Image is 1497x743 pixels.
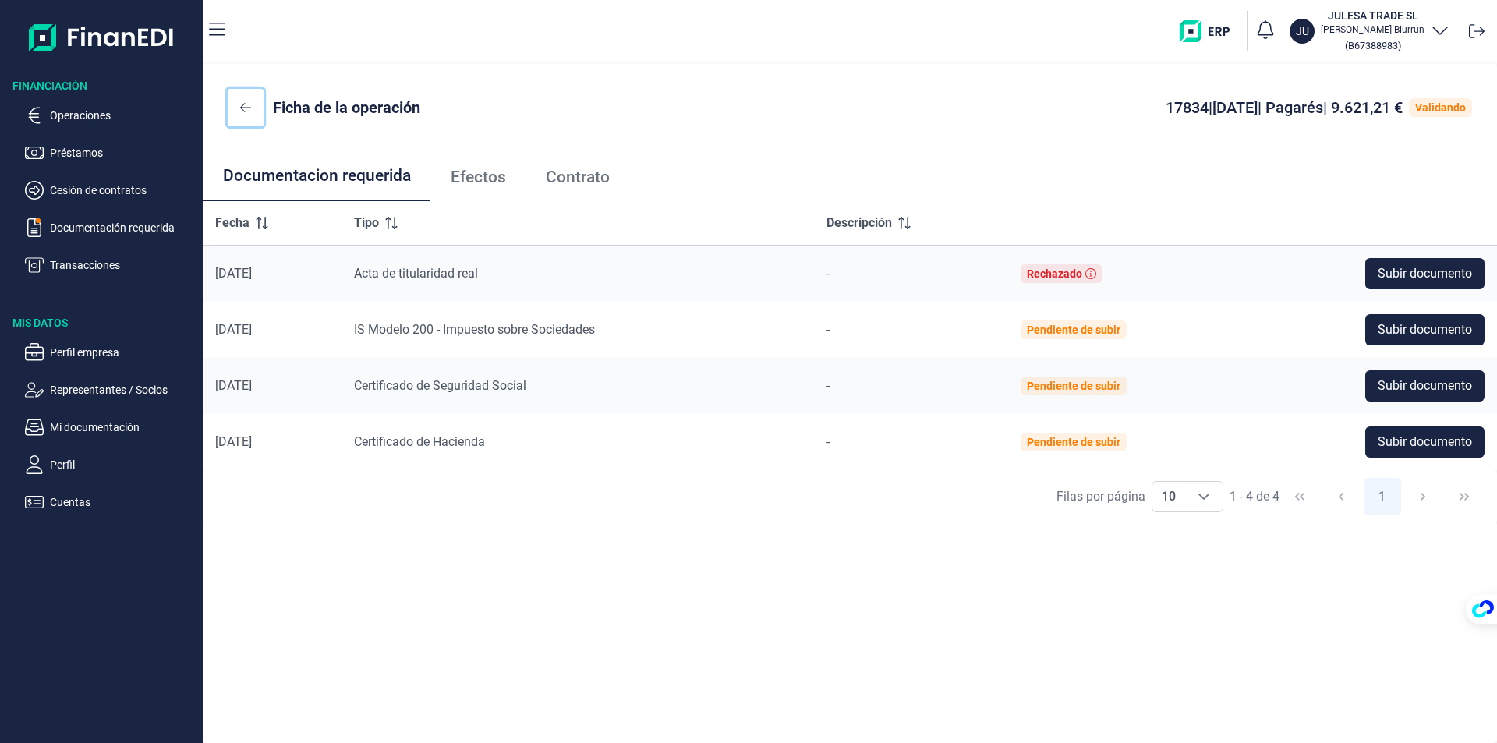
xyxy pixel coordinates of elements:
[354,266,478,281] span: Acta de titularidad real
[215,322,329,338] div: [DATE]
[215,266,329,281] div: [DATE]
[1180,20,1241,42] img: erp
[1365,370,1485,402] button: Subir documento
[215,214,249,232] span: Fecha
[826,214,892,232] span: Descripción
[1027,436,1120,448] div: Pendiente de subir
[203,151,430,203] a: Documentacion requerida
[1321,8,1424,23] h3: JULESA TRADE SL
[1281,478,1318,515] button: First Page
[1322,478,1360,515] button: Previous Page
[25,106,196,125] button: Operaciones
[354,214,379,232] span: Tipo
[215,378,329,394] div: [DATE]
[1230,490,1279,503] span: 1 - 4 de 4
[50,218,196,237] p: Documentación requerida
[1365,258,1485,289] button: Subir documento
[354,378,526,393] span: Certificado de Seguridad Social
[1296,23,1309,39] p: JU
[1321,23,1424,36] p: [PERSON_NAME] Biurrun
[546,169,610,186] span: Contrato
[1185,482,1223,511] div: Choose
[430,151,526,203] a: Efectos
[50,493,196,511] p: Cuentas
[1364,478,1401,515] button: Page 1
[1365,426,1485,458] button: Subir documento
[1166,98,1403,117] span: 17834 | [DATE] | Pagarés | 9.621,21 €
[1404,478,1442,515] button: Next Page
[1027,324,1120,336] div: Pendiente de subir
[25,218,196,237] button: Documentación requerida
[826,378,830,393] span: -
[1365,314,1485,345] button: Subir documento
[451,169,506,186] span: Efectos
[25,143,196,162] button: Préstamos
[50,143,196,162] p: Préstamos
[29,12,175,62] img: Logo de aplicación
[354,322,595,337] span: IS Modelo 200 - Impuesto sobre Sociedades
[25,181,196,200] button: Cesión de contratos
[50,256,196,274] p: Transacciones
[826,322,830,337] span: -
[25,343,196,362] button: Perfil empresa
[1446,478,1483,515] button: Last Page
[1378,377,1472,395] span: Subir documento
[25,455,196,474] button: Perfil
[1027,267,1082,280] div: Rechazado
[826,434,830,449] span: -
[1345,40,1401,51] small: Copiar cif
[1415,101,1466,114] div: Validando
[25,256,196,274] button: Transacciones
[25,418,196,437] button: Mi documentación
[50,455,196,474] p: Perfil
[215,434,329,450] div: [DATE]
[50,106,196,125] p: Operaciones
[273,97,420,119] p: Ficha de la operación
[50,181,196,200] p: Cesión de contratos
[1027,380,1120,392] div: Pendiente de subir
[526,151,629,203] a: Contrato
[1056,487,1145,506] div: Filas por página
[1378,320,1472,339] span: Subir documento
[1152,482,1185,511] span: 10
[354,434,485,449] span: Certificado de Hacienda
[50,418,196,437] p: Mi documentación
[1378,433,1472,451] span: Subir documento
[223,168,411,184] span: Documentacion requerida
[1290,8,1449,55] button: JUJULESA TRADE SL[PERSON_NAME] Biurrun(B67388983)
[50,380,196,399] p: Representantes / Socios
[25,493,196,511] button: Cuentas
[50,343,196,362] p: Perfil empresa
[826,266,830,281] span: -
[25,380,196,399] button: Representantes / Socios
[1378,264,1472,283] span: Subir documento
